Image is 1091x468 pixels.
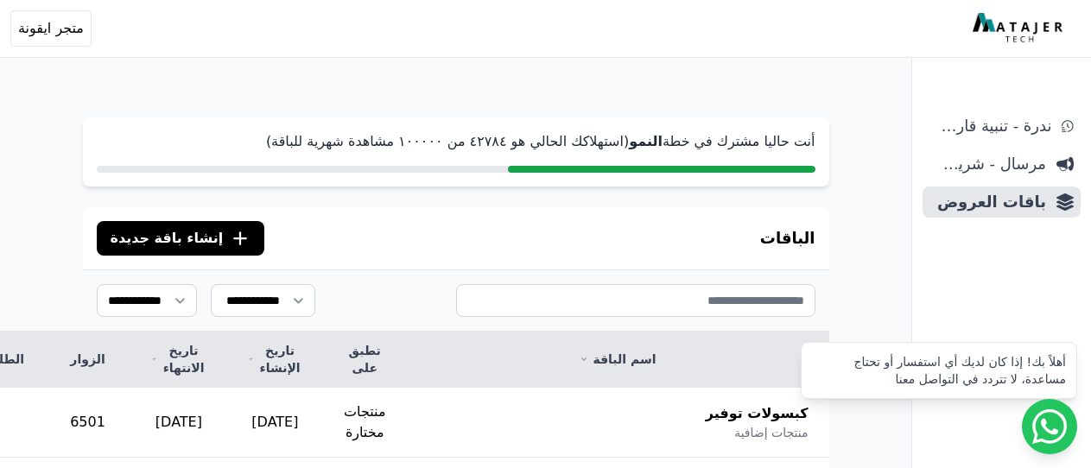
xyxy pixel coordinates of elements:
[929,152,1046,176] span: مرسال - شريط دعاية
[97,131,815,152] p: أنت حاليا مشترك في خطة (استهلاكك الحالي هو ٤٢٧٨٤ من ١۰۰۰۰۰ مشاهدة شهرية للباقة)
[629,133,663,149] strong: النمو
[111,228,224,249] span: إنشاء باقة جديدة
[706,403,809,424] span: كبسولات توفير
[323,332,407,388] th: تطبق على
[97,221,265,256] button: إنشاء باقة جديدة
[812,353,1066,388] div: أهلاً بك! إذا كان لديك أي استفسار أو تحتاج مساعدة، لا تتردد في التواصل معنا
[929,114,1051,138] span: ندرة - تنبية قارب علي النفاذ
[130,388,227,458] td: [DATE]
[734,424,808,441] span: منتجات إضافية
[18,18,84,39] span: متجر ايقونة
[973,13,1067,44] img: MatajerTech Logo
[929,190,1046,214] span: باقات العروض
[45,388,130,458] td: 6501
[151,342,206,376] a: تاريخ الانتهاء
[227,388,323,458] td: [DATE]
[248,342,302,376] a: تاريخ الإنشاء
[427,351,808,368] a: اسم الباقة
[760,226,815,250] h3: الباقات
[323,388,407,458] td: منتجات مختارة
[10,10,92,47] button: متجر ايقونة
[45,332,130,388] th: الزوار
